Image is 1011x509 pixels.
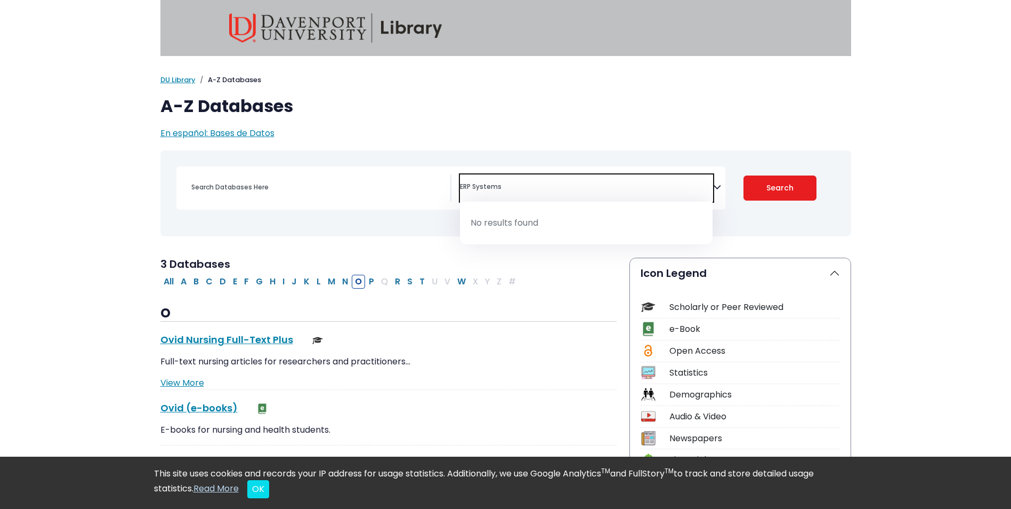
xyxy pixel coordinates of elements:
div: Financial Report [669,454,840,466]
button: Filter Results M [325,275,338,289]
button: All [160,275,177,289]
button: Filter Results I [279,275,288,289]
div: Newspapers [669,432,840,445]
div: Alpha-list to filter by first letter of database name [160,275,520,287]
div: Demographics [669,388,840,401]
button: Icon Legend [630,258,851,288]
a: En español: Bases de Datos [160,127,274,139]
button: Filter Results W [454,275,469,289]
button: Filter Results G [253,275,266,289]
div: This site uses cookies and records your IP address for usage statistics. Additionally, we use Goo... [154,467,858,498]
li: No results found [460,210,713,236]
button: Close [247,480,269,498]
div: Statistics [669,367,840,379]
nav: breadcrumb [160,75,851,85]
img: Icon Open Access [642,344,655,358]
img: Scholarly or Peer Reviewed [312,335,323,346]
button: Filter Results C [203,275,216,289]
div: Open Access [669,345,840,357]
button: Filter Results R [392,275,403,289]
button: Filter Results J [288,275,300,289]
img: Icon Newspapers [641,431,656,446]
button: Filter Results B [190,275,202,289]
h1: A-Z Databases [160,96,851,116]
img: Icon Demographics [641,387,656,402]
a: View More [160,377,204,389]
button: Filter Results P [366,275,377,289]
li: A-Z Databases [196,75,261,85]
img: Icon Audio & Video [641,409,656,424]
button: Filter Results S [404,275,416,289]
button: Filter Results N [339,275,351,289]
button: Filter Results L [313,275,324,289]
button: Filter Results O [352,275,365,289]
nav: Search filters [160,150,851,236]
a: Read More [193,482,239,495]
button: Submit for Search Results [743,176,816,201]
a: Ovid Nursing Full-Text Plus [160,333,293,346]
div: Scholarly or Peer Reviewed [669,301,840,314]
a: DU Library [160,75,196,85]
img: Icon Financial Report [641,453,656,467]
div: Audio & Video [669,410,840,423]
input: Search database by title or keyword [185,179,450,195]
p: Full-text nursing articles for researchers and practitioners… [160,355,617,368]
button: Filter Results D [216,275,229,289]
img: Icon Statistics [641,365,656,380]
img: Icon e-Book [641,322,656,336]
textarea: Search [460,184,713,192]
button: Filter Results K [301,275,313,289]
button: Filter Results E [230,275,240,289]
button: Filter Results A [177,275,190,289]
div: e-Book [669,323,840,336]
span: 3 Databases [160,257,230,272]
p: E-books for nursing and health students. [160,424,617,436]
sup: TM [601,466,610,475]
img: Icon Scholarly or Peer Reviewed [641,300,656,314]
button: Filter Results F [241,275,252,289]
button: Filter Results T [416,275,428,289]
a: Ovid (e-books) [160,401,238,415]
h3: O [160,306,617,322]
sup: TM [665,466,674,475]
img: Davenport University Library [229,13,442,43]
button: Filter Results H [266,275,279,289]
img: e-Book [257,403,268,414]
